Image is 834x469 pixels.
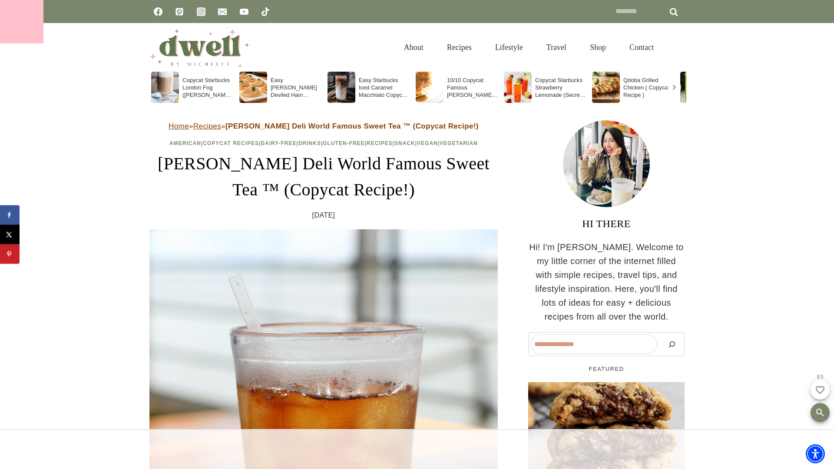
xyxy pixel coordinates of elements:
a: Dairy-Free [261,140,296,146]
a: Recipes [193,122,221,130]
a: Pinterest [171,3,188,20]
div: Accessibility Menu [806,444,825,463]
a: Lifestyle [483,33,535,62]
a: American [169,140,201,146]
span: | | | | | | | | [169,140,478,146]
a: Contact [618,33,665,62]
time: [DATE] [312,210,335,221]
a: Travel [535,33,578,62]
h1: [PERSON_NAME] Deli World Famous Sweet Tea ™ (Copycat Recipe!) [149,151,498,203]
a: Snack [394,140,415,146]
a: Home [169,122,189,130]
a: Drinks [298,140,321,146]
a: Recipes [435,33,483,62]
img: DWELL by michelle [149,27,249,67]
a: Gluten-Free [323,140,364,146]
a: Vegetarian [440,140,478,146]
a: Instagram [192,3,210,20]
a: Email [214,3,231,20]
a: YouTube [235,3,253,20]
a: About [392,33,435,62]
a: TikTok [257,3,274,20]
a: Shop [578,33,618,62]
h5: FEATURED [528,365,685,373]
h3: HI THERE [528,216,685,231]
a: Facebook [149,3,167,20]
span: » » [169,122,479,130]
p: Hi! I'm [PERSON_NAME]. Welcome to my little corner of the internet filled with simple recipes, tr... [528,240,685,324]
nav: Primary Navigation [392,33,665,62]
a: Copycat Recipes [203,140,259,146]
strong: [PERSON_NAME] Deli World Famous Sweet Tea ™ (Copycat Recipe!) [225,122,479,130]
a: Vegan [417,140,438,146]
a: Recipes [367,140,393,146]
